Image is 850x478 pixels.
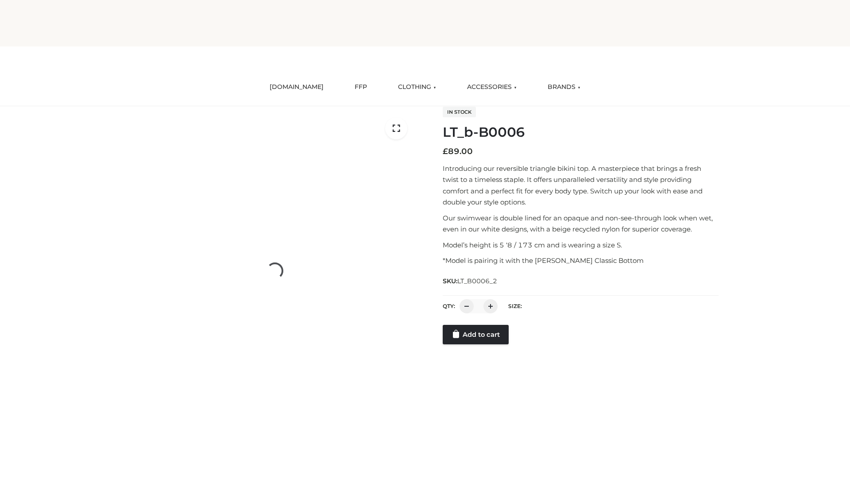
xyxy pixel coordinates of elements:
a: BRANDS [541,77,587,97]
p: Model’s height is 5 ‘8 / 173 cm and is wearing a size S. [443,239,719,251]
p: Our swimwear is double lined for an opaque and non-see-through look when wet, even in our white d... [443,212,719,235]
span: LT_B0006_2 [457,277,497,285]
span: SKU: [443,276,498,286]
bdi: 89.00 [443,146,473,156]
label: Size: [508,303,522,309]
a: FFP [348,77,374,97]
p: Introducing our reversible triangle bikini top. A masterpiece that brings a fresh twist to a time... [443,163,719,208]
span: In stock [443,107,476,117]
a: ACCESSORIES [460,77,523,97]
a: Add to cart [443,325,509,344]
h1: LT_b-B0006 [443,124,719,140]
p: *Model is pairing it with the [PERSON_NAME] Classic Bottom [443,255,719,266]
a: CLOTHING [391,77,443,97]
label: QTY: [443,303,455,309]
span: £ [443,146,448,156]
a: [DOMAIN_NAME] [263,77,330,97]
